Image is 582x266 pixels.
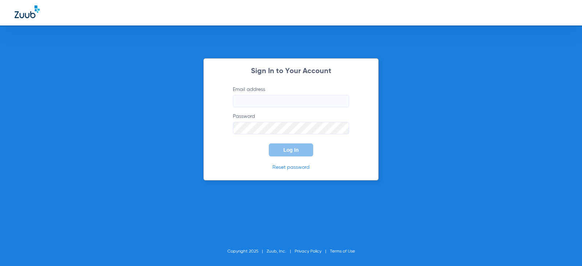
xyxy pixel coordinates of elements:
[233,122,349,134] input: Password
[267,248,295,255] li: Zuub, Inc.
[272,165,310,170] a: Reset password
[330,249,355,254] a: Terms of Use
[269,143,313,156] button: Log In
[222,68,360,75] h2: Sign In to Your Account
[295,249,322,254] a: Privacy Policy
[283,147,299,153] span: Log In
[15,5,40,18] img: Zuub Logo
[233,86,349,107] label: Email address
[227,248,267,255] li: Copyright 2025
[233,113,349,134] label: Password
[233,95,349,107] input: Email address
